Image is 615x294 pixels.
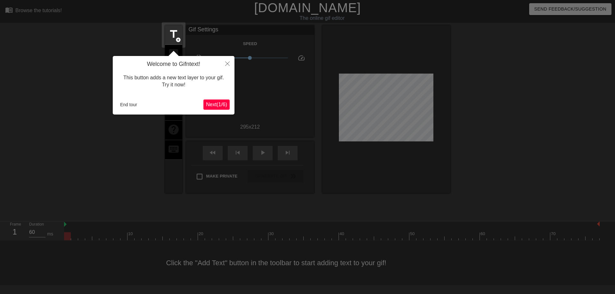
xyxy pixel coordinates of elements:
h4: Welcome to Gifntext! [118,61,230,68]
span: Next ( 1 / 6 ) [206,102,227,107]
button: End tour [118,100,140,109]
div: This button adds a new text layer to your gif. Try it now! [118,68,230,95]
button: Next [203,99,230,110]
button: Close [220,56,234,71]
